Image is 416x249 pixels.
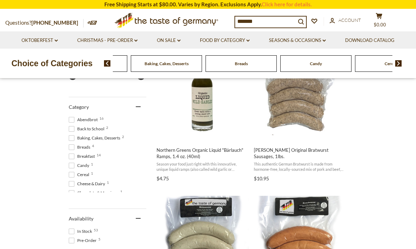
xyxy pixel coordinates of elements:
[69,190,121,196] span: Chocolate & Marzipan
[269,37,326,44] a: Seasons & Occasions
[157,175,169,181] span: $4.75
[91,172,93,175] span: 1
[253,36,346,184] a: Binkert’s Original Bratwurst Sausages, 1lbs.
[330,17,361,24] a: Account
[69,162,91,169] span: Candy
[69,144,92,150] span: Breads
[77,37,137,44] a: Christmas - PRE-ORDER
[345,37,394,44] a: Download Catalog
[31,19,78,26] a: [PHONE_NUMBER]
[107,181,109,184] span: 1
[157,161,248,172] span: Season your food just right with this innovative, unique liquid ramps (also called wild garlic or...
[104,60,111,67] img: previous arrow
[69,135,122,141] span: Baking, Cakes, Desserts
[120,190,122,193] span: 1
[157,37,181,44] a: On Sale
[155,36,249,184] a: Northern Greens Organic Liquid
[106,126,108,129] span: 2
[69,237,99,244] span: Pre-Order
[69,228,94,235] span: In Stock
[69,104,89,110] span: Category
[69,126,106,132] span: Back to School
[235,61,248,66] a: Breads
[262,1,312,7] a: Click here for details.
[92,144,94,148] span: 4
[91,162,93,166] span: 1
[385,61,397,66] a: Cereal
[69,153,97,160] span: Breakfast
[155,42,249,136] img: Northern Greens Organic Liquid Wild Garlic Bottle
[69,172,91,178] span: Cereal
[97,153,101,157] span: 14
[157,147,248,160] span: Northern Greens Organic Liquid "Bärlauch" Ramps, 1.4 oz. (40ml)
[145,61,189,66] a: Baking, Cakes, Desserts
[374,22,386,27] span: $0.00
[5,18,84,27] p: Questions?
[94,228,98,232] span: 53
[310,61,322,66] a: Candy
[22,37,58,44] a: Oktoberfest
[69,181,107,187] span: Cheese & Dairy
[98,237,100,241] span: 5
[254,175,269,181] span: $10.95
[254,147,345,160] span: [PERSON_NAME] Original Bratwurst Sausages, 1lbs.
[395,60,402,67] img: next arrow
[122,135,124,138] span: 2
[69,117,100,123] span: Abendbrot
[254,161,345,172] span: This authentic German Bratwurst is made from hormone-free, locally-sourced mix of pork and beef, ...
[338,17,361,23] span: Account
[368,13,390,30] button: $0.00
[200,37,250,44] a: Food By Category
[69,216,93,222] span: Availability
[99,117,104,120] span: 16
